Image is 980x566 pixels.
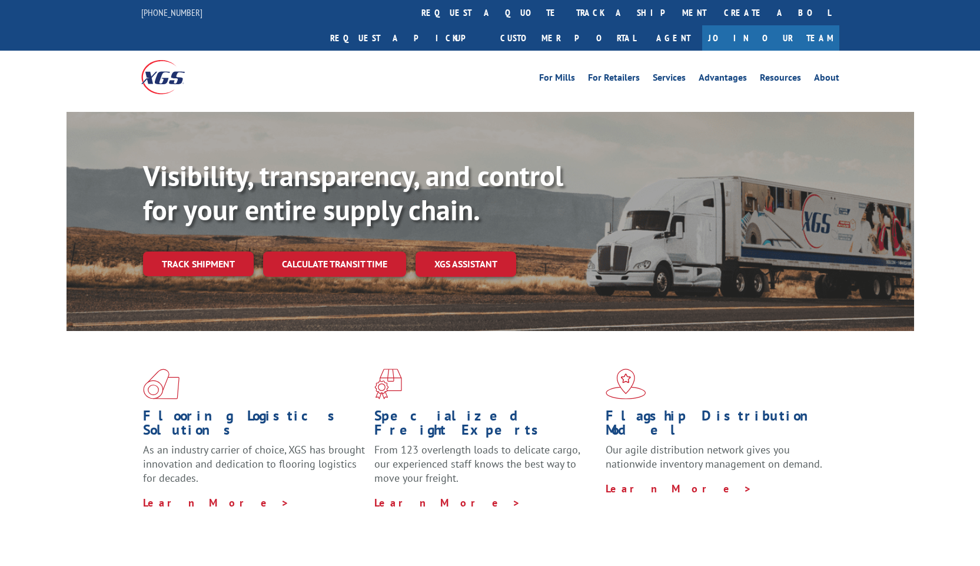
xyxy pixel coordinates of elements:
[606,369,646,399] img: xgs-icon-flagship-distribution-model-red
[814,73,839,86] a: About
[491,25,645,51] a: Customer Portal
[760,73,801,86] a: Resources
[374,369,402,399] img: xgs-icon-focused-on-flooring-red
[606,409,828,443] h1: Flagship Distribution Model
[143,251,254,276] a: Track shipment
[606,482,752,495] a: Learn More >
[143,496,290,509] a: Learn More >
[263,251,406,277] a: Calculate transit time
[374,409,597,443] h1: Specialized Freight Experts
[699,73,747,86] a: Advantages
[143,409,366,443] h1: Flooring Logistics Solutions
[653,73,686,86] a: Services
[143,157,563,228] b: Visibility, transparency, and control for your entire supply chain.
[374,496,521,509] a: Learn More >
[645,25,702,51] a: Agent
[143,443,365,485] span: As an industry carrier of choice, XGS has brought innovation and dedication to flooring logistics...
[606,443,822,471] span: Our agile distribution network gives you nationwide inventory management on demand.
[321,25,491,51] a: Request a pickup
[702,25,839,51] a: Join Our Team
[374,443,597,495] p: From 123 overlength loads to delicate cargo, our experienced staff knows the best way to move you...
[416,251,516,277] a: XGS ASSISTANT
[588,73,640,86] a: For Retailers
[539,73,575,86] a: For Mills
[141,6,202,18] a: [PHONE_NUMBER]
[143,369,180,399] img: xgs-icon-total-supply-chain-intelligence-red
